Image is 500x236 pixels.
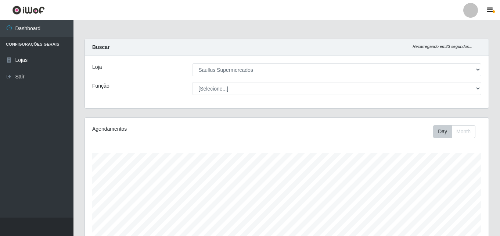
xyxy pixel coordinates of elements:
[92,125,248,133] div: Agendamentos
[92,63,102,71] label: Loja
[413,44,472,49] i: Recarregando em 23 segundos...
[452,125,475,138] button: Month
[92,82,109,90] label: Função
[92,44,109,50] strong: Buscar
[433,125,452,138] button: Day
[433,125,481,138] div: Toolbar with button groups
[12,6,45,15] img: CoreUI Logo
[433,125,475,138] div: First group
